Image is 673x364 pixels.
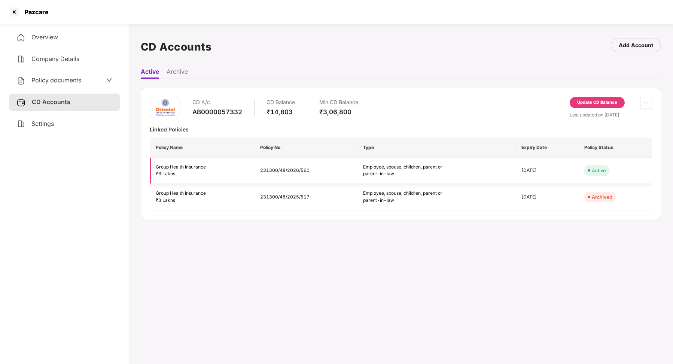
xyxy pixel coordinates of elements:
[192,97,242,108] div: CD A/c
[156,190,248,197] div: Group Health Insurance
[16,76,25,85] img: svg+xml;base64,PHN2ZyB4bWxucz0iaHR0cDovL3d3dy53My5vcmcvMjAwMC9zdmciIHdpZHRoPSIyNCIgaGVpZ2h0PSIyNC...
[319,97,358,108] div: Min CD Balance
[16,33,25,42] img: svg+xml;base64,PHN2ZyB4bWxucz0iaHR0cDovL3d3dy53My5vcmcvMjAwMC9zdmciIHdpZHRoPSIyNCIgaGVpZ2h0PSIyNC...
[16,98,26,107] img: svg+xml;base64,PHN2ZyB3aWR0aD0iMjUiIGhlaWdodD0iMjQiIHZpZXdCb3g9IjAgMCAyNSAyNCIgZmlsbD0ibm9uZSIgeG...
[254,137,357,158] th: Policy No
[254,158,357,184] td: 231300/48/2026/560
[592,167,606,174] div: Active
[516,184,579,210] td: [DATE]
[16,119,25,128] img: svg+xml;base64,PHN2ZyB4bWxucz0iaHR0cDovL3d3dy53My5vcmcvMjAwMC9zdmciIHdpZHRoPSIyNCIgaGVpZ2h0PSIyNC...
[154,96,176,119] img: oi.png
[267,97,295,108] div: CD Balance
[106,77,112,83] span: down
[267,108,295,116] div: ₹14,803
[516,137,579,158] th: Expiry Date
[357,137,515,158] th: Type
[640,100,652,106] span: ellipsis
[363,190,445,204] div: Employee, spouse, children, parent or parent-in-law
[570,111,652,118] div: Last updated on [DATE]
[31,76,81,84] span: Policy documents
[167,68,188,79] li: Archive
[16,55,25,64] img: svg+xml;base64,PHN2ZyB4bWxucz0iaHR0cDovL3d3dy53My5vcmcvMjAwMC9zdmciIHdpZHRoPSIyNCIgaGVpZ2h0PSIyNC...
[150,126,652,133] div: Linked Policies
[156,171,175,176] span: ₹3 Lakhs
[141,68,159,79] li: Active
[640,97,652,109] button: ellipsis
[516,158,579,184] td: [DATE]
[31,120,54,127] span: Settings
[319,108,358,116] div: ₹3,06,800
[31,55,79,63] span: Company Details
[619,41,653,49] div: Add Account
[577,99,617,106] div: Update CD Balance
[31,33,58,41] span: Overview
[192,108,242,116] div: AB0000057332
[150,137,254,158] th: Policy Name
[20,8,49,16] div: Pazcare
[156,197,175,203] span: ₹3 Lakhs
[254,184,357,210] td: 231300/48/2025/517
[32,98,70,106] span: CD Accounts
[578,137,652,158] th: Policy Status
[156,164,248,171] div: Group Health Insurance
[141,39,212,55] h1: CD Accounts
[363,164,445,178] div: Employee, spouse, children, parent or parent-in-law
[592,193,612,201] div: Archived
